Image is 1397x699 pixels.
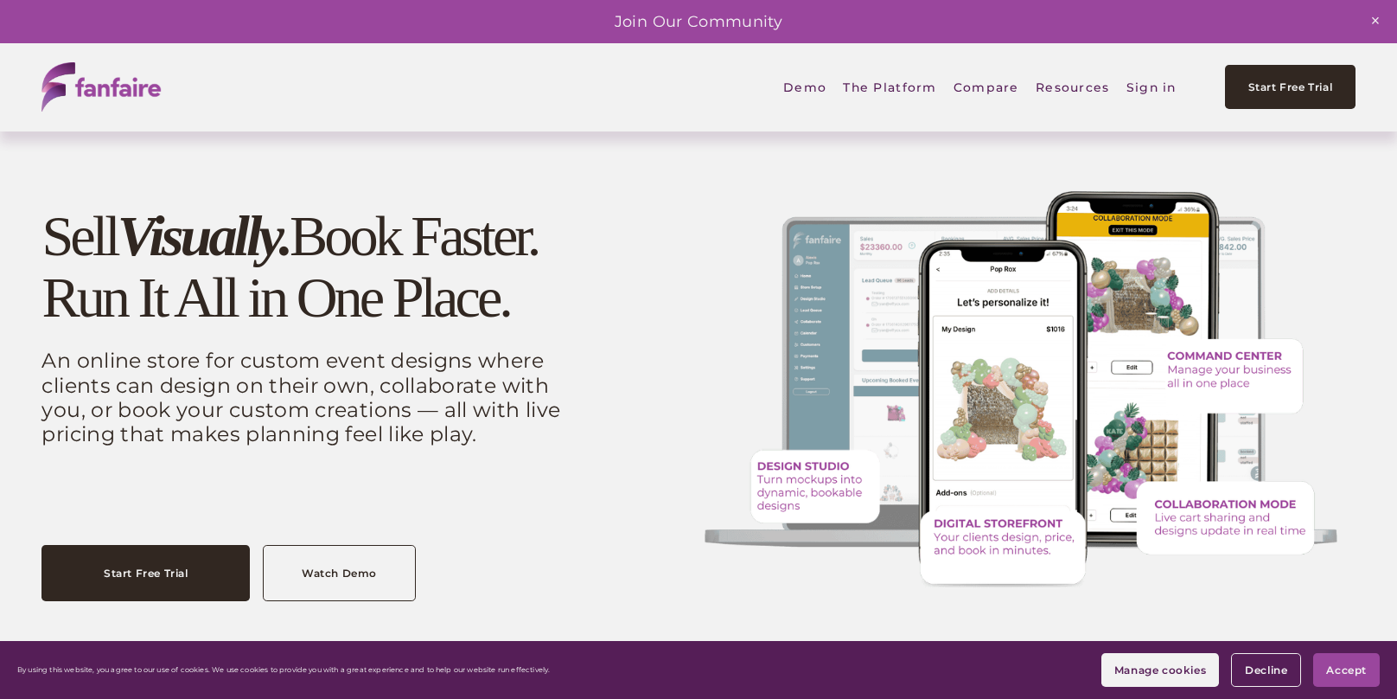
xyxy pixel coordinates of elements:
[1326,664,1367,677] span: Accept
[17,666,550,675] p: By using this website, you agree to our use of cookies. We use cookies to provide you with a grea...
[1036,68,1109,107] span: Resources
[1245,664,1287,677] span: Decline
[954,67,1019,107] a: Compare
[1225,65,1355,109] a: Start Free Trial
[41,349,581,446] p: An online store for custom event designs where clients can design on their own, collaborate with ...
[41,62,161,112] img: fanfaire
[1313,653,1380,687] button: Accept
[1126,67,1177,107] a: Sign in
[41,545,250,601] a: Start Free Trial
[1101,653,1219,687] button: Manage cookies
[1036,67,1109,107] a: folder dropdown
[783,67,826,107] a: Demo
[843,67,936,107] a: folder dropdown
[1231,653,1301,687] button: Decline
[118,204,290,267] em: Visually.
[843,68,936,107] span: The Platform
[41,206,581,328] h1: Sell Book Faster. Run It All in One Place.
[1114,664,1206,677] span: Manage cookies
[263,545,416,601] a: Watch Demo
